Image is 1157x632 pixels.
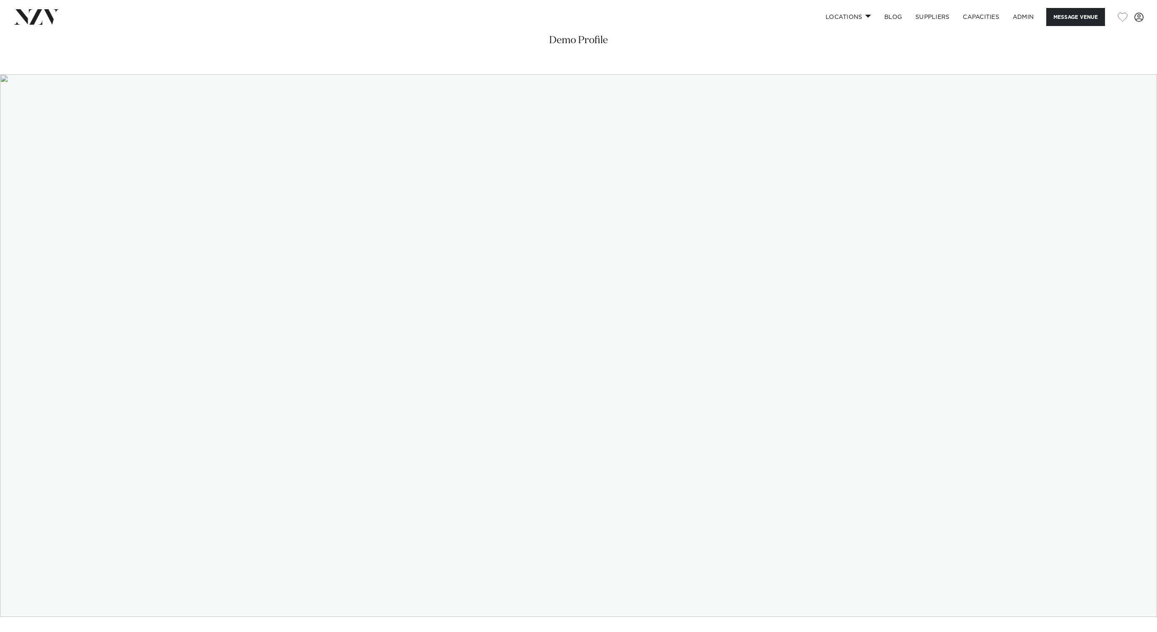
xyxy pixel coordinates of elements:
button: Message Venue [1046,8,1105,26]
a: SUPPLIERS [909,8,956,26]
a: ADMIN [1006,8,1040,26]
a: BLOG [878,8,909,26]
a: Capacities [956,8,1006,26]
img: nzv-logo.png [13,9,59,24]
a: Locations [819,8,878,26]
